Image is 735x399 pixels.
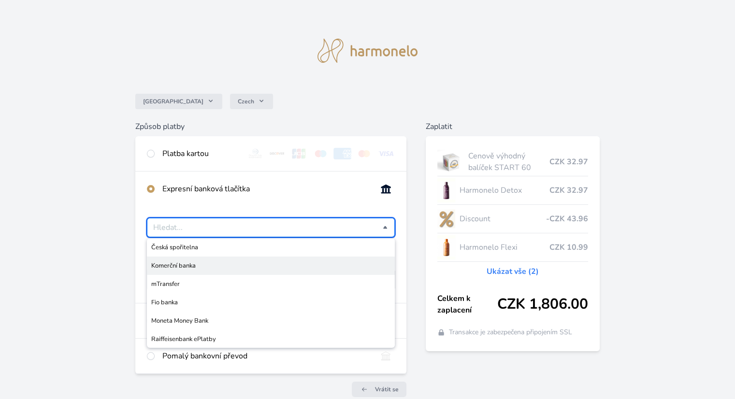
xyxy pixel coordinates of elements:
[437,178,456,202] img: DETOX_se_stinem_x-lo.jpg
[151,242,390,252] span: Česká spořitelna
[437,235,456,259] img: CLEAN_FLEXI_se_stinem_x-hi_(1)-lo.jpg
[459,185,549,196] span: Harmonelo Detox
[268,148,286,159] img: discover.svg
[151,334,390,344] span: Raiffeisenbank ePlatby
[151,298,390,307] span: Fio banka
[151,279,390,289] span: mTransfer
[230,94,273,109] button: Czech
[546,213,588,225] span: -CZK 43.96
[312,148,330,159] img: maestro.svg
[151,261,390,271] span: Komerční banka
[468,150,549,173] span: Cenově výhodný balíček START 60
[355,148,373,159] img: mc.svg
[333,148,351,159] img: amex.svg
[151,316,390,326] span: Moneta Money Bank
[449,328,572,337] span: Transakce je zabezpečena připojením SSL
[162,350,369,362] div: Pomalý bankovní převod
[437,207,456,231] img: discount-lo.png
[143,98,203,105] span: [GEOGRAPHIC_DATA]
[375,385,399,393] span: Vrátit se
[162,148,239,159] div: Platba kartou
[437,150,465,174] img: start.jpg
[377,350,395,362] img: bankTransfer_IBAN.svg
[377,183,395,195] img: onlineBanking_CZ.svg
[317,39,418,63] img: logo.svg
[459,242,549,253] span: Harmonelo Flexi
[426,121,600,132] h6: Zaplatit
[487,266,539,277] a: Ukázat vše (2)
[352,382,406,397] a: Vrátit se
[153,222,382,233] input: Česká spořitelnaKomerční bankamTransferFio bankaMoneta Money BankRaiffeisenbank ePlatby
[497,296,588,313] span: CZK 1,806.00
[377,148,395,159] img: visa.svg
[549,242,588,253] span: CZK 10.99
[459,213,546,225] span: Discount
[162,183,369,195] div: Expresní banková tlačítka
[147,218,394,237] div: Vyberte svou banku
[135,121,406,132] h6: Způsob platby
[246,148,264,159] img: diners.svg
[549,185,588,196] span: CZK 32.97
[549,156,588,168] span: CZK 32.97
[135,94,222,109] button: [GEOGRAPHIC_DATA]
[238,98,254,105] span: Czech
[290,148,308,159] img: jcb.svg
[437,293,497,316] span: Celkem k zaplacení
